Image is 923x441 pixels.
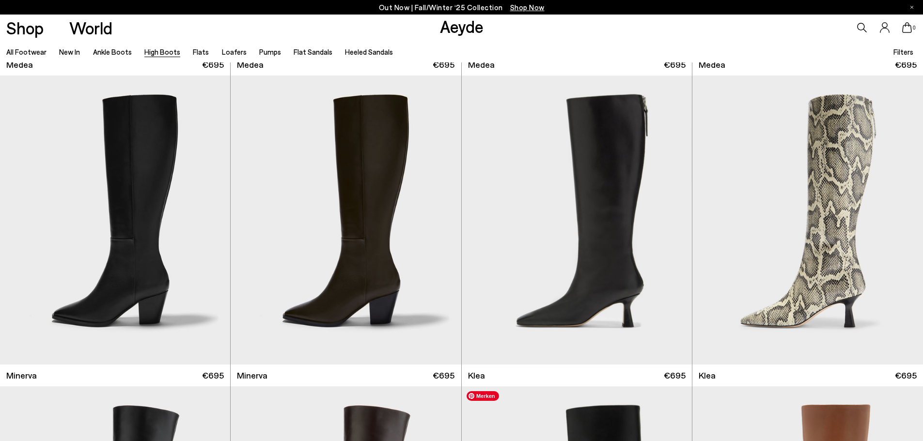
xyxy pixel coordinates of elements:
[6,59,33,71] span: Medea
[912,25,917,30] span: 0
[231,76,461,365] img: Minerva High Cowboy Boots
[462,76,692,365] img: Klea Knee-High Boots
[664,59,686,71] span: €695
[692,365,923,386] a: Klea €695
[699,59,725,71] span: Medea
[895,369,917,381] span: €695
[6,47,47,56] a: All Footwear
[231,365,461,386] a: Minerva €695
[6,19,44,36] a: Shop
[59,47,80,56] a: New In
[433,369,454,381] span: €695
[467,391,499,401] span: Merken
[692,76,922,365] div: 2 / 6
[379,1,545,14] p: Out Now | Fall/Winter ‘25 Collection
[440,16,484,36] a: Aeyde
[193,47,209,56] a: Flats
[462,76,692,365] a: 6 / 6 1 / 6 2 / 6 3 / 6 4 / 6 5 / 6 6 / 6 1 / 6 Next slide Previous slide
[468,59,495,71] span: Medea
[893,47,913,56] span: Filters
[202,369,224,381] span: €695
[231,54,461,76] a: Medea €695
[6,369,37,381] span: Minerva
[902,22,912,33] a: 0
[510,3,545,12] span: Navigate to /collections/new-in
[144,47,180,56] a: High Boots
[69,19,112,36] a: World
[237,59,264,71] span: Medea
[468,369,485,381] span: Klea
[692,76,922,365] img: Klea Knee-High Boots
[692,54,923,76] a: Medea €695
[237,369,267,381] span: Minerva
[462,76,692,365] div: 1 / 6
[462,54,692,76] a: Medea €695
[664,369,686,381] span: €695
[202,59,224,71] span: €695
[294,47,332,56] a: Flat Sandals
[433,59,454,71] span: €695
[345,47,393,56] a: Heeled Sandals
[222,47,247,56] a: Loafers
[259,47,281,56] a: Pumps
[692,76,923,365] img: Klea Knee-High Boots
[699,369,716,381] span: Klea
[93,47,132,56] a: Ankle Boots
[462,365,692,386] a: Klea €695
[895,59,917,71] span: €695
